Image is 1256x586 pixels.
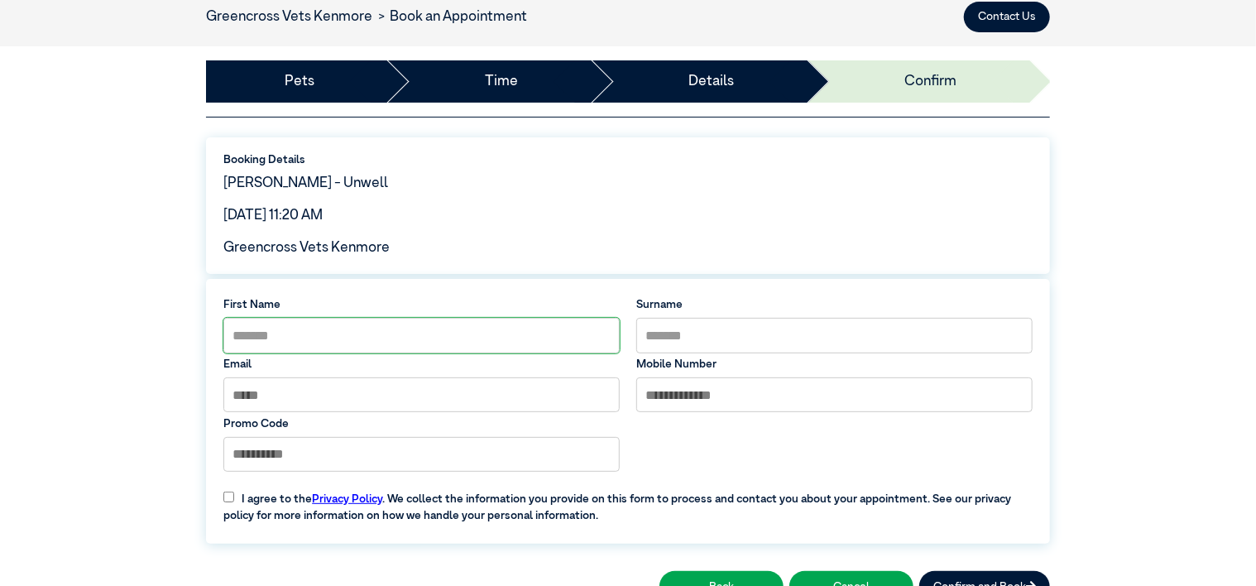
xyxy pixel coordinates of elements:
[285,71,314,93] a: Pets
[206,7,528,28] nav: breadcrumb
[223,492,234,502] input: I agree to thePrivacy Policy. We collect the information you provide on this form to process and ...
[636,296,1033,313] label: Surname
[223,356,620,372] label: Email
[215,479,1041,524] label: I agree to the . We collect the information you provide on this form to process and contact you a...
[223,296,620,313] label: First Name
[372,7,528,28] li: Book an Appointment
[688,71,734,93] a: Details
[312,493,382,505] a: Privacy Policy
[636,356,1033,372] label: Mobile Number
[223,151,1033,168] label: Booking Details
[223,209,323,223] span: [DATE] 11:20 AM
[223,241,390,255] span: Greencross Vets Kenmore
[223,176,388,190] span: [PERSON_NAME] - Unwell
[223,415,620,432] label: Promo Code
[964,2,1050,32] button: Contact Us
[485,71,518,93] a: Time
[206,10,372,24] a: Greencross Vets Kenmore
